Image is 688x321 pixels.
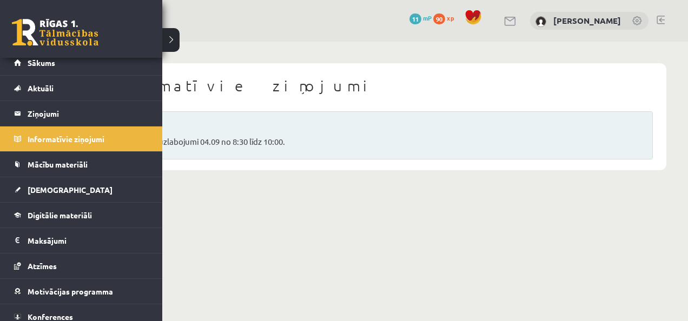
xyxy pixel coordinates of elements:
span: 90 [433,14,445,24]
span: Digitālie materiāli [28,210,92,220]
a: Motivācijas programma [14,279,149,304]
a: Rīgas 1. Tālmācības vidusskola [12,19,98,46]
a: [PERSON_NAME] [553,15,621,26]
span: Aktuāli [28,83,54,93]
span: mP [423,14,432,22]
a: 90 xp [433,14,459,22]
span: [DEMOGRAPHIC_DATA] [28,185,113,195]
span: Motivācijas programma [28,286,113,296]
a: Aktuāli [14,76,149,101]
a: Mācību materiāli [14,152,149,177]
img: Irēna Staģe [535,16,546,27]
legend: Maksājumi [28,228,149,253]
a: Atzīmes [14,253,149,278]
span: Sākums [28,58,55,68]
a: 11 mP [409,14,432,22]
span: 11 [409,14,421,24]
a: Ziņojumi [14,101,149,126]
h1: Informatīvie ziņojumi [78,77,653,95]
legend: Informatīvie ziņojumi [28,126,149,151]
a: Informatīvie ziņojumi [14,126,149,151]
a: Maksājumi [14,228,149,253]
legend: Ziņojumi [28,101,149,126]
span: Mācību materiāli [28,159,88,169]
span: Atzīmes [28,261,57,271]
a: [DEMOGRAPHIC_DATA] [14,177,149,202]
a: Digitālie materiāli [14,203,149,228]
a: eSkolas tehniskie uzlabojumi 04.09 no 8:30 līdz 10:00. [92,136,639,148]
a: Sākums [14,50,149,75]
span: xp [447,14,454,22]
